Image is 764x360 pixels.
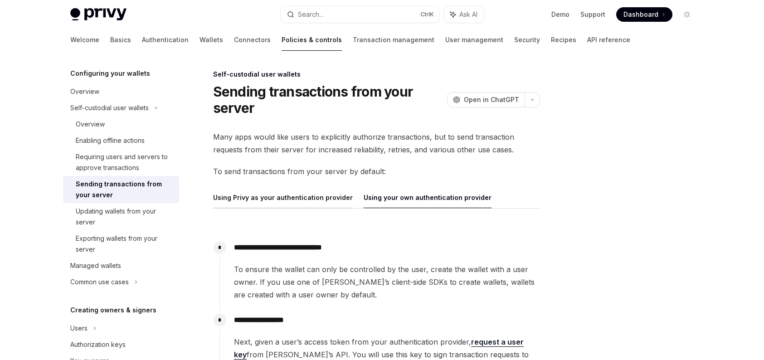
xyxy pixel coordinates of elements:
div: Enabling offline actions [76,135,145,146]
a: Recipes [551,29,576,51]
div: Updating wallets from your server [76,206,174,228]
button: Open in ChatGPT [447,92,525,107]
h5: Configuring your wallets [70,68,150,79]
span: To ensure the wallet can only be controlled by the user, create the wallet with a user owner. If ... [234,263,540,301]
a: Requiring users and servers to approve transactions [63,149,179,176]
a: Welcome [70,29,99,51]
div: Self-custodial user wallets [70,102,149,113]
a: User management [445,29,503,51]
a: Policies & controls [282,29,342,51]
a: Wallets [200,29,223,51]
a: Overview [63,83,179,100]
a: Basics [110,29,131,51]
img: light logo [70,8,127,21]
a: Exporting wallets from your server [63,230,179,258]
a: Enabling offline actions [63,132,179,149]
div: Overview [70,86,99,97]
a: Sending transactions from your server [63,176,179,203]
a: Authentication [142,29,189,51]
div: Managed wallets [70,260,121,271]
div: Search... [298,9,323,20]
h5: Creating owners & signers [70,305,156,316]
a: Dashboard [616,7,672,22]
span: Many apps would like users to explicitly authorize transactions, but to send transaction requests... [213,131,540,156]
div: Sending transactions from your server [76,179,174,200]
a: Updating wallets from your server [63,203,179,230]
div: Exporting wallets from your server [76,233,174,255]
span: Dashboard [623,10,658,19]
div: Users [70,323,88,334]
button: Search...CtrlK [281,6,439,23]
a: Overview [63,116,179,132]
button: Using your own authentication provider [364,187,491,208]
a: Demo [551,10,569,19]
div: Self-custodial user wallets [213,70,540,79]
span: Open in ChatGPT [464,95,519,104]
button: Ask AI [444,6,484,23]
button: Toggle dark mode [680,7,694,22]
a: Managed wallets [63,258,179,274]
a: Connectors [234,29,271,51]
a: Security [514,29,540,51]
div: Common use cases [70,277,129,287]
div: Overview [76,119,105,130]
button: Using Privy as your authentication provider [213,187,353,208]
span: Ctrl K [420,11,434,18]
a: Transaction management [353,29,434,51]
span: To send transactions from your server by default: [213,165,540,178]
h1: Sending transactions from your server [213,83,443,116]
a: Authorization keys [63,336,179,353]
a: request a user key [234,337,524,360]
a: API reference [587,29,630,51]
div: Authorization keys [70,339,126,350]
span: Ask AI [459,10,477,19]
a: Support [580,10,605,19]
div: Requiring users and servers to approve transactions [76,151,174,173]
